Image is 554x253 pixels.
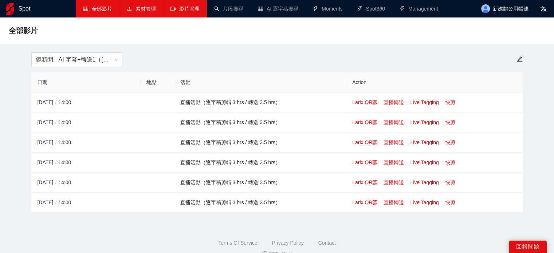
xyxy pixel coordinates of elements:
a: 直播轉送 [384,199,404,205]
a: 直播轉送 [384,119,404,125]
img: logo [6,3,14,15]
a: Live Tagging [410,199,439,205]
span: qrcode [372,160,377,165]
td: 直播活動（逐字稿剪輯 3 hrs / 轉送 3.5 hrs） [174,112,346,133]
a: thunderboltMoments [313,6,343,12]
td: [DATE] 14:00 [31,92,141,112]
a: 快剪 [445,119,455,125]
a: Larix QR [352,179,377,185]
span: 全部影片 [92,6,112,12]
th: Action [346,72,523,92]
span: / [53,179,58,185]
a: 快剪 [445,99,455,105]
a: Larix QR [352,139,377,145]
a: 快剪 [445,199,455,205]
a: upload素材管理 [127,6,156,12]
a: thunderboltManagement [400,6,438,12]
a: 直播轉送 [384,159,404,165]
span: 鏡新聞 - AI 字幕+轉送1（2025-2027） [36,53,118,67]
span: 全部影片 [9,25,38,36]
a: Terms Of Service [218,240,257,246]
td: [DATE] 14:00 [31,153,141,173]
span: / [53,139,58,145]
a: search片段搜尋 [214,6,243,12]
th: 地點 [141,72,174,92]
td: [DATE] 14:00 [31,112,141,133]
span: / [53,99,58,105]
td: 直播活動（逐字稿剪輯 3 hrs / 轉送 3.5 hrs） [174,193,346,213]
img: avatar [481,4,490,13]
div: 回報問題 [509,241,547,253]
td: 直播活動（逐字稿剪輯 3 hrs / 轉送 3.5 hrs） [174,92,346,112]
a: 快剪 [445,179,455,185]
span: / [53,199,58,205]
a: Larix QR [352,119,377,125]
th: 日期 [31,72,141,92]
a: Live Tagging [410,179,439,185]
span: / [53,159,58,165]
a: Larix QR [352,199,377,205]
span: qrcode [372,140,377,145]
a: 直播轉送 [384,179,404,185]
a: tableAI 逐字稿搜尋 [258,6,298,12]
a: 直播轉送 [384,139,404,145]
span: qrcode [372,200,377,205]
a: Live Tagging [410,159,439,165]
a: Live Tagging [410,139,439,145]
span: / [53,119,58,125]
td: 直播活動（逐字稿剪輯 3 hrs / 轉送 3.5 hrs） [174,173,346,193]
span: edit [516,56,523,62]
a: 直播轉送 [384,99,404,105]
a: 快剪 [445,139,455,145]
td: [DATE] 14:00 [31,173,141,193]
a: Larix QR [352,99,377,105]
a: 快剪 [445,159,455,165]
span: qrcode [372,100,377,105]
td: 直播活動（逐字稿剪輯 3 hrs / 轉送 3.5 hrs） [174,133,346,153]
td: [DATE] 14:00 [31,133,141,153]
th: 活動 [174,72,346,92]
a: thunderboltSpot360 [357,6,385,12]
span: qrcode [372,180,377,185]
td: 直播活動（逐字稿剪輯 3 hrs / 轉送 3.5 hrs） [174,153,346,173]
span: table [83,6,88,11]
a: Privacy Policy [272,240,303,246]
span: qrcode [372,120,377,125]
td: [DATE] 14:00 [31,193,141,213]
a: Live Tagging [410,119,439,125]
a: Contact [318,240,336,246]
a: Larix QR [352,159,377,165]
a: Live Tagging [410,99,439,105]
a: video-camera影片管理 [170,6,200,12]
